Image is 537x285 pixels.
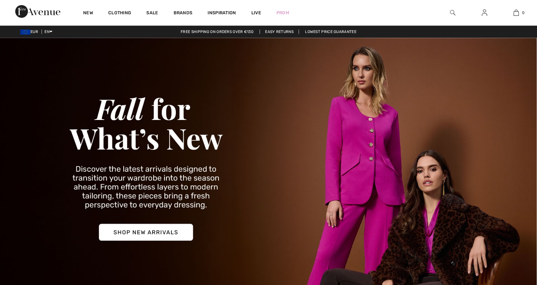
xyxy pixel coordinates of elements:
[208,10,236,17] span: Inspiration
[20,30,41,34] span: EUR
[477,9,492,17] a: Sign In
[276,10,289,16] a: Prom
[15,5,60,18] img: 1ère Avenue
[44,30,52,34] span: EN
[83,10,93,17] a: New
[251,10,261,16] a: Live
[146,10,158,17] a: Sale
[522,10,525,16] span: 0
[174,10,193,17] a: Brands
[482,9,487,17] img: My Info
[300,30,361,34] a: Lowest Price Guarantee
[514,9,519,17] img: My Bag
[260,30,299,34] a: Easy Returns
[176,30,259,34] a: Free shipping on orders over €130
[501,9,532,17] a: 0
[450,9,455,17] img: search the website
[108,10,131,17] a: Clothing
[20,30,30,35] img: Euro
